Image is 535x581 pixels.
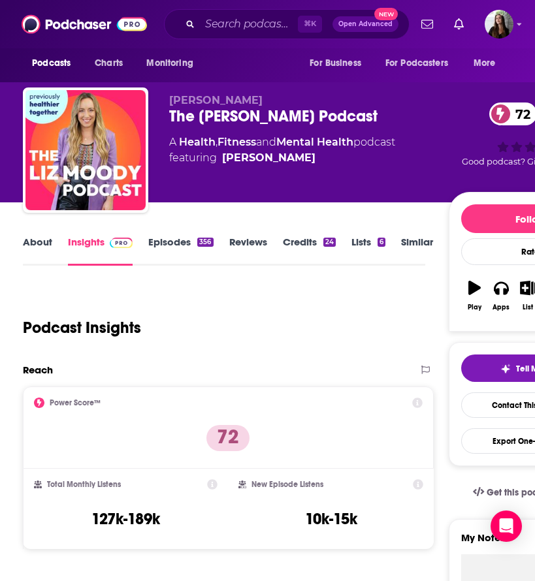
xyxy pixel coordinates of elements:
[25,90,146,210] img: The Liz Moody Podcast
[323,238,336,247] div: 24
[22,12,147,37] img: Podchaser - Follow, Share and Rate Podcasts
[251,480,323,489] h2: New Episode Listens
[485,10,513,39] span: Logged in as bnmartinn
[146,54,193,72] span: Monitoring
[474,54,496,72] span: More
[110,238,133,248] img: Podchaser Pro
[401,236,433,266] a: Similar
[351,236,385,266] a: Lists6
[91,509,160,529] h3: 127k-189k
[385,54,448,72] span: For Podcasters
[169,150,395,166] span: featuring
[300,51,378,76] button: open menu
[500,364,511,374] img: tell me why sparkle
[461,272,488,319] button: Play
[298,16,322,33] span: ⌘ K
[218,136,256,148] a: Fitness
[23,51,88,76] button: open menu
[95,54,123,72] span: Charts
[164,9,410,39] div: Search podcasts, credits, & more...
[23,318,141,338] h1: Podcast Insights
[137,51,210,76] button: open menu
[148,236,213,266] a: Episodes356
[47,480,121,489] h2: Total Monthly Listens
[377,51,467,76] button: open menu
[374,8,398,20] span: New
[378,238,385,247] div: 6
[32,54,71,72] span: Podcasts
[169,134,395,166] div: A podcast
[523,304,533,311] div: List
[169,94,263,106] span: [PERSON_NAME]
[68,236,133,266] a: InsightsPodchaser Pro
[338,21,393,27] span: Open Advanced
[206,425,250,451] p: 72
[283,236,336,266] a: Credits24
[485,10,513,39] button: Show profile menu
[256,136,276,148] span: and
[488,272,515,319] button: Apps
[200,14,298,35] input: Search podcasts, credits, & more...
[276,136,353,148] a: Mental Health
[305,509,357,529] h3: 10k-15k
[416,13,438,35] a: Show notifications dropdown
[86,51,131,76] a: Charts
[485,10,513,39] img: User Profile
[468,304,481,311] div: Play
[491,510,522,542] div: Open Intercom Messenger
[493,304,510,311] div: Apps
[23,236,52,266] a: About
[197,238,213,247] div: 356
[23,364,53,376] h2: Reach
[310,54,361,72] span: For Business
[216,136,218,148] span: ,
[449,13,469,35] a: Show notifications dropdown
[179,136,216,148] a: Health
[222,150,316,166] a: Liz Moody
[332,16,398,32] button: Open AdvancedNew
[464,51,512,76] button: open menu
[50,398,101,407] h2: Power Score™
[229,236,267,266] a: Reviews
